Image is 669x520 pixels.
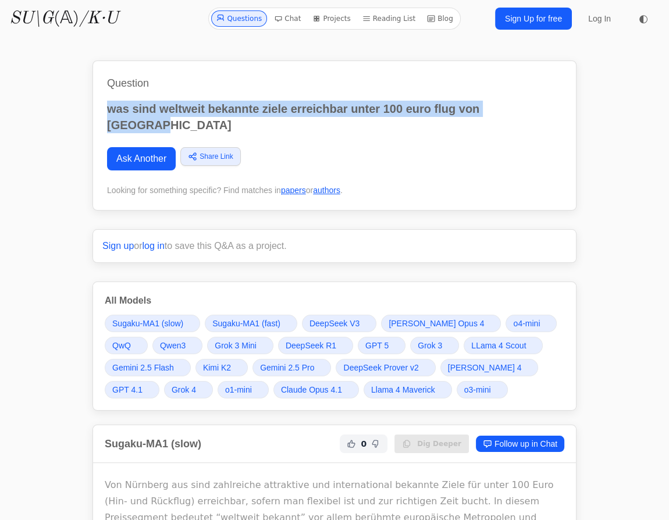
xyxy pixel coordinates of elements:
[260,362,314,373] span: Gemini 2.5 Pro
[112,362,174,373] span: Gemini 2.5 Flash
[281,384,342,396] span: Claude Opus 4.1
[632,7,655,30] button: ◐
[9,8,118,29] a: SU\G(𝔸)/K·U
[448,362,522,373] span: [PERSON_NAME] 4
[211,10,267,27] a: Questions
[105,436,201,452] h2: Sugaku-MA1 (slow)
[152,337,202,354] a: Qwen3
[389,318,484,329] span: [PERSON_NAME] Opus 4
[205,315,297,332] a: Sugaku-MA1 (fast)
[225,384,252,396] span: o1-mini
[112,340,131,351] span: QwQ
[269,10,305,27] a: Chat
[308,10,355,27] a: Projects
[302,315,376,332] a: DeepSeek V3
[495,8,572,30] a: Sign Up for free
[361,438,366,450] span: 0
[215,340,257,351] span: Grok 3 Mini
[418,340,442,351] span: Grok 3
[107,184,562,196] div: Looking for something specific? Find matches in or .
[9,10,54,27] i: SU\G
[365,340,389,351] span: GPT 5
[105,337,148,354] a: QwQ
[102,239,567,253] p: or to save this Q&A as a project.
[343,362,418,373] span: DeepSeek Prover v2
[313,186,340,195] a: authors
[105,315,200,332] a: Sugaku-MA1 (slow)
[286,340,336,351] span: DeepSeek R1
[309,318,360,329] span: DeepSeek V3
[471,340,526,351] span: LLama 4 Scout
[369,437,383,451] button: Not Helpful
[107,101,562,133] p: was sind weltweit bekannte ziele erreichbar unter 100 euro flug von [GEOGRAPHIC_DATA]
[464,384,491,396] span: o3-mini
[195,359,248,376] a: Kimi K2
[105,359,191,376] a: Gemini 2.5 Flash
[207,337,273,354] a: Grok 3 Mini
[203,362,231,373] span: Kimi K2
[212,318,280,329] span: Sugaku-MA1 (fast)
[358,337,405,354] a: GPT 5
[273,381,359,398] a: Claude Opus 4.1
[164,381,213,398] a: Grok 4
[639,13,648,24] span: ◐
[112,318,183,329] span: Sugaku-MA1 (slow)
[143,241,165,251] a: log in
[513,318,540,329] span: o4-mini
[105,381,159,398] a: GPT 4.1
[107,147,176,170] a: Ask Another
[422,10,458,27] a: Blog
[364,381,452,398] a: Llama 4 Maverick
[218,381,269,398] a: o1-mini
[464,337,543,354] a: LLama 4 Scout
[358,10,421,27] a: Reading List
[252,359,331,376] a: Gemini 2.5 Pro
[476,436,564,452] a: Follow up in Chat
[112,384,143,396] span: GPT 4.1
[457,381,508,398] a: o3-mini
[281,186,306,195] a: papers
[344,437,358,451] button: Helpful
[440,359,539,376] a: [PERSON_NAME] 4
[410,337,459,354] a: Grok 3
[371,384,435,396] span: Llama 4 Maverick
[105,294,564,308] h3: All Models
[581,8,618,29] a: Log In
[172,384,196,396] span: Grok 4
[79,10,118,27] i: /K·U
[336,359,435,376] a: DeepSeek Prover v2
[107,75,562,91] h1: Question
[102,241,134,251] a: Sign up
[200,151,233,162] span: Share Link
[278,337,353,354] a: DeepSeek R1
[381,315,501,332] a: [PERSON_NAME] Opus 4
[506,315,557,332] a: o4-mini
[160,340,186,351] span: Qwen3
